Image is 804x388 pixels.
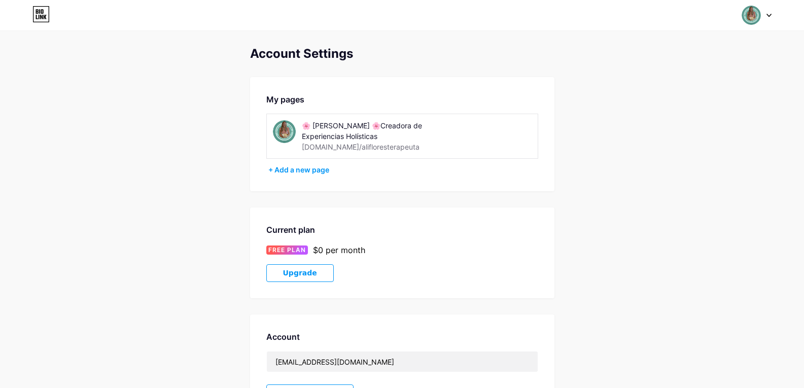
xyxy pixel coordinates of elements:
[742,6,761,25] img: Alicia Flores
[302,120,445,142] div: 🌸 [PERSON_NAME] 🌸Creadora de Experiencias Holísticas
[266,93,538,105] div: My pages
[266,331,538,343] div: Account
[313,244,365,256] div: $0 per month
[283,269,317,277] span: Upgrade
[266,264,334,282] button: Upgrade
[267,351,538,372] input: Email
[250,47,554,61] div: Account Settings
[302,142,420,152] div: [DOMAIN_NAME]/alifloresterapeuta
[268,245,306,255] span: FREE PLAN
[268,165,538,175] div: + Add a new page
[273,120,296,143] img: alifloresterapeuta
[266,224,538,236] div: Current plan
